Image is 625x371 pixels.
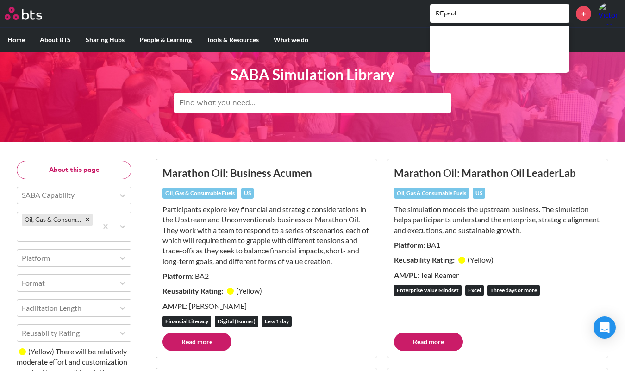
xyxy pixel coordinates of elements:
[465,285,484,296] div: Excel
[162,271,192,280] strong: Platform
[162,271,370,281] p: : BA2
[598,2,620,25] img: Victor Brandao
[394,270,602,280] p: : Teal Reamer
[598,2,620,25] a: Profile
[22,214,82,226] div: Oil, Gas & Consumable Fuels
[17,161,131,179] button: About this page
[394,255,456,264] strong: Reusability Rating:
[394,270,417,279] strong: AM/PL
[162,188,237,199] div: Oil, Gas & Consumable Fuels
[132,28,199,52] label: People & Learning
[394,285,462,296] div: Enterprise Value Mindset
[473,188,485,199] div: US
[162,301,370,311] p: : [PERSON_NAME]
[576,6,591,21] a: +
[236,286,262,295] small: ( Yellow )
[28,347,54,356] small: ( Yellow )
[162,302,186,310] strong: AM/PL
[262,316,292,327] div: Less 1 day
[394,188,469,199] div: Oil, Gas & Consumable Fuels
[162,286,225,295] strong: Reusability Rating:
[394,333,463,351] a: Read more
[5,7,59,20] a: Go home
[174,64,451,85] h1: SABA Simulation Library
[199,28,266,52] label: Tools & Resources
[394,166,602,180] h3: Marathon Oil: Marathon Oil LeaderLab
[594,316,616,339] div: Open Intercom Messenger
[468,255,494,264] small: ( Yellow )
[82,214,93,226] div: Remove Oil, Gas & Consumable Fuels
[266,28,316,52] label: What we do
[241,188,254,199] div: US
[32,28,78,52] label: About BTS
[394,240,423,249] strong: Platform
[487,285,540,296] div: Three days or more
[174,93,451,113] input: Find what you need...
[162,316,211,327] div: Financial Literacy
[394,240,602,250] p: : BA1
[215,316,258,327] div: Digital (Isomer)
[394,204,602,235] p: The simulation models the upstream business. The simulation helps participants understand the ent...
[78,28,132,52] label: Sharing Hubs
[162,166,370,180] h3: Marathon Oil: Business Acumen
[162,333,231,351] a: Read more
[162,204,370,266] p: Participants explore key financial and strategic considerations in the Upstream and Unconventiona...
[5,7,42,20] img: BTS Logo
